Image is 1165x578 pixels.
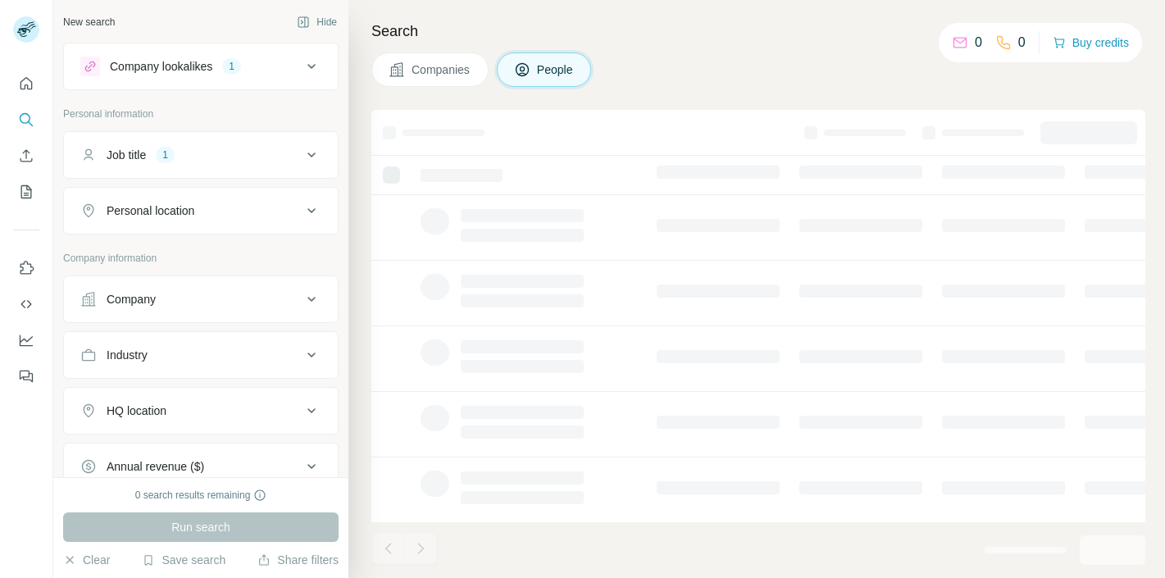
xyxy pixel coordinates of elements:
[63,251,339,266] p: Company information
[13,141,39,171] button: Enrich CSV
[13,69,39,98] button: Quick start
[107,347,148,363] div: Industry
[63,552,110,568] button: Clear
[107,403,166,419] div: HQ location
[975,33,982,52] p: 0
[64,335,338,375] button: Industry
[537,61,575,78] span: People
[156,148,175,162] div: 1
[13,362,39,391] button: Feedback
[142,552,225,568] button: Save search
[64,47,338,86] button: Company lookalikes1
[13,289,39,319] button: Use Surfe API
[371,20,1145,43] h4: Search
[13,253,39,283] button: Use Surfe on LinkedIn
[64,280,338,319] button: Company
[63,107,339,121] p: Personal information
[412,61,471,78] span: Companies
[110,58,212,75] div: Company lookalikes
[107,203,194,219] div: Personal location
[13,105,39,134] button: Search
[285,10,348,34] button: Hide
[257,552,339,568] button: Share filters
[13,325,39,355] button: Dashboard
[135,488,267,503] div: 0 search results remaining
[1018,33,1026,52] p: 0
[107,458,204,475] div: Annual revenue ($)
[13,177,39,207] button: My lists
[222,59,241,74] div: 1
[1053,31,1129,54] button: Buy credits
[64,135,338,175] button: Job title1
[63,15,115,30] div: New search
[107,291,156,307] div: Company
[64,447,338,486] button: Annual revenue ($)
[64,191,338,230] button: Personal location
[107,147,146,163] div: Job title
[64,391,338,430] button: HQ location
